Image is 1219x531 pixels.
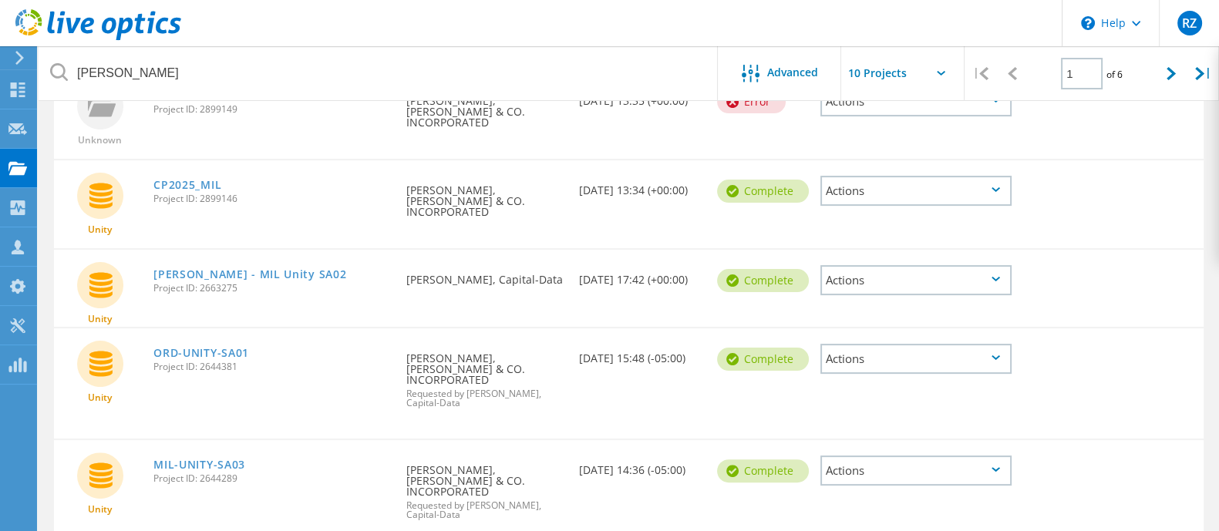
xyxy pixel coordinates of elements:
[153,348,249,358] a: ORD-UNITY-SA01
[153,362,391,371] span: Project ID: 2644381
[399,328,571,423] div: [PERSON_NAME], [PERSON_NAME] & CO. INCORPORATED
[399,250,571,301] div: [PERSON_NAME], Capital-Data
[571,250,709,301] div: [DATE] 17:42 (+00:00)
[153,180,221,190] a: CP2025_MIL
[1182,17,1197,29] span: RZ
[717,269,809,292] div: Complete
[399,160,571,233] div: [PERSON_NAME], [PERSON_NAME] & CO. INCORPORATED
[767,67,818,78] span: Advanced
[153,459,245,470] a: MIL-UNITY-SA03
[153,269,346,280] a: [PERSON_NAME] - MIL Unity SA02
[820,455,1012,486] div: Actions
[965,46,996,101] div: |
[88,314,112,324] span: Unity
[1187,46,1219,101] div: |
[820,265,1012,295] div: Actions
[571,440,709,491] div: [DATE] 14:36 (-05:00)
[88,505,112,514] span: Unity
[406,501,564,519] span: Requested by [PERSON_NAME], Capital-Data
[571,328,709,379] div: [DATE] 15:48 (-05:00)
[15,32,181,43] a: Live Optics Dashboard
[1106,68,1123,81] span: of 6
[153,105,391,114] span: Project ID: 2899149
[406,389,564,408] span: Requested by [PERSON_NAME], Capital-Data
[820,344,1012,374] div: Actions
[717,348,809,371] div: Complete
[153,194,391,203] span: Project ID: 2899146
[717,180,809,203] div: Complete
[820,176,1012,206] div: Actions
[717,459,809,482] div: Complete
[153,284,391,293] span: Project ID: 2663275
[399,71,571,143] div: [PERSON_NAME], [PERSON_NAME] & CO. INCORPORATED
[78,136,122,145] span: Unknown
[571,160,709,211] div: [DATE] 13:34 (+00:00)
[88,225,112,234] span: Unity
[39,46,719,100] input: Search projects by name, owner, ID, company, etc
[88,393,112,402] span: Unity
[153,474,391,483] span: Project ID: 2644289
[1081,16,1095,30] svg: \n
